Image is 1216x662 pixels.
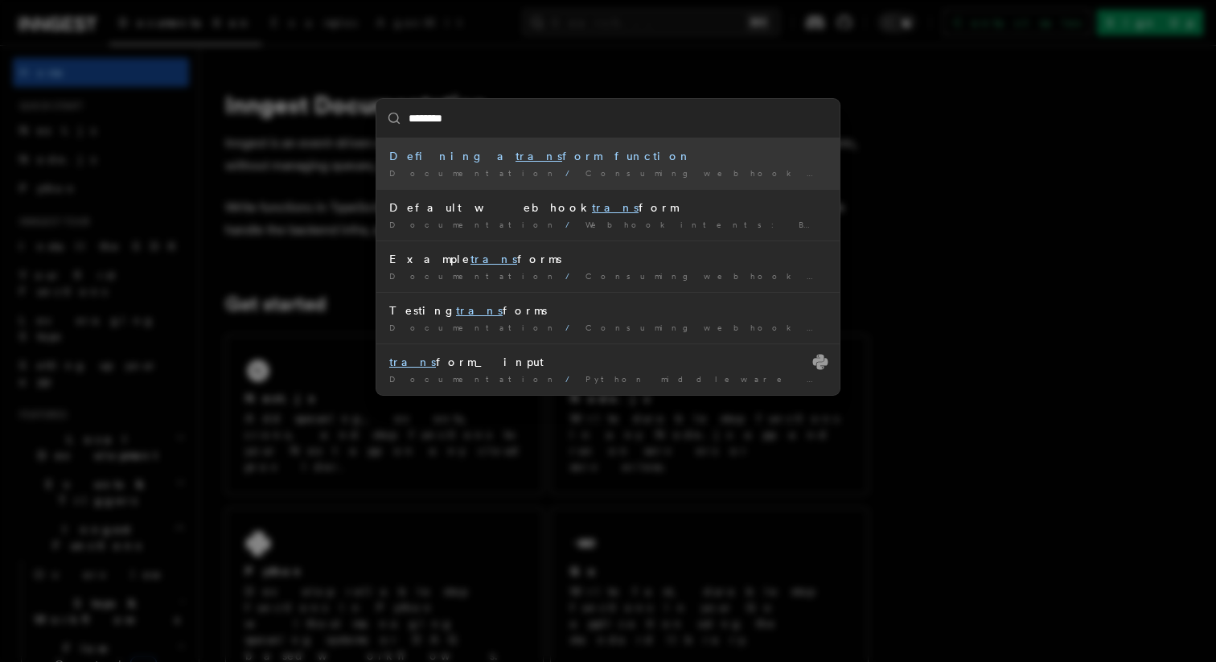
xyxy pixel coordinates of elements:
mark: trans [470,253,517,265]
div: form_input [389,354,827,370]
span: Consuming webhook events [585,323,890,332]
span: / [565,220,579,229]
span: Documentation [389,271,559,281]
span: / [565,271,579,281]
mark: trans [592,201,639,214]
span: Documentation [389,323,559,332]
span: / [565,168,579,178]
span: Documentation [389,374,559,384]
div: Testing forms [389,302,827,319]
mark: trans [456,304,503,317]
span: / [565,323,579,332]
span: Documentation [389,168,559,178]
span: Consuming webhook events [585,271,890,281]
mark: trans [516,150,562,162]
div: Defining a form function [389,148,827,164]
mark: trans [389,356,436,368]
span: / [565,374,579,384]
span: Python middleware lifecycle [585,374,909,384]
div: Default webhook form [389,199,827,216]
span: Documentation [389,220,559,229]
span: Webhook intents: Building a webhook integration [585,220,1159,229]
div: Example forms [389,251,827,267]
span: Consuming webhook events [585,168,890,178]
